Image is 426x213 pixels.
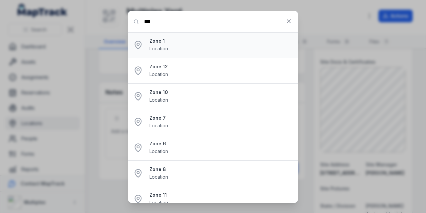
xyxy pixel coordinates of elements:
[149,63,293,70] strong: Zone 12
[149,63,293,78] a: Zone 12Location
[149,71,168,77] span: Location
[149,192,293,206] a: Zone 11Location
[149,38,293,44] strong: Zone 1
[149,140,293,155] a: Zone 6Location
[149,97,168,103] span: Location
[149,46,168,51] span: Location
[149,192,293,198] strong: Zone 11
[149,200,168,205] span: Location
[149,174,168,180] span: Location
[149,140,293,147] strong: Zone 6
[149,166,293,173] strong: Zone 8
[149,89,293,104] a: Zone 10Location
[149,148,168,154] span: Location
[149,38,293,52] a: Zone 1Location
[149,166,293,181] a: Zone 8Location
[149,123,168,128] span: Location
[149,115,293,129] a: Zone 7Location
[149,115,293,121] strong: Zone 7
[149,89,293,96] strong: Zone 10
